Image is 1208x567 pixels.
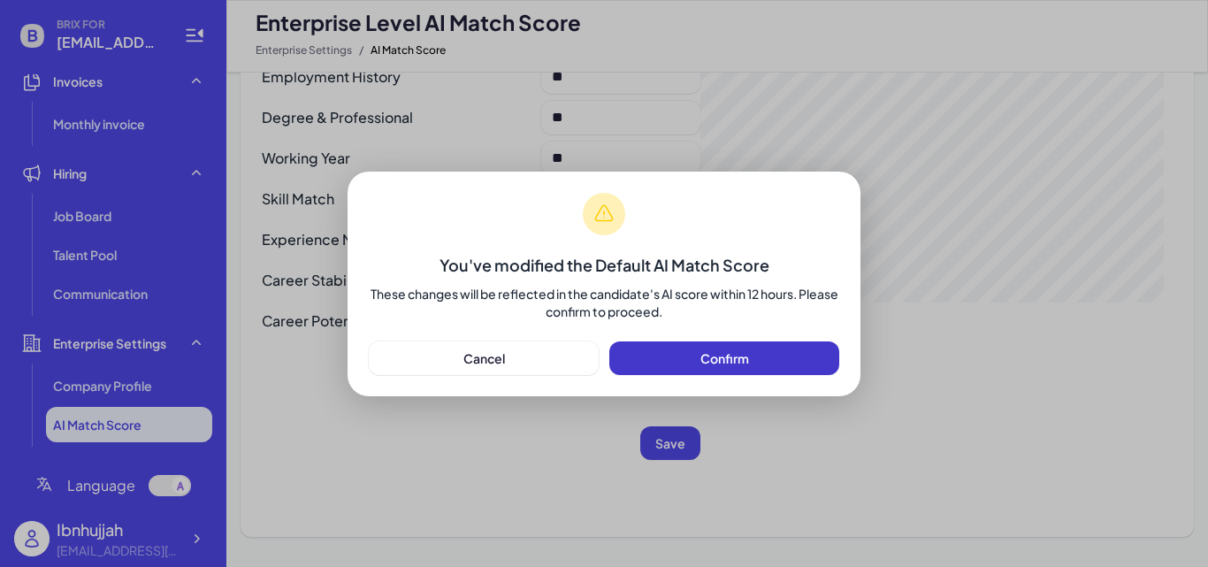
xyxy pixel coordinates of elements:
span: Confirm [700,350,749,366]
button: Cancel [369,341,599,375]
button: Confirm [609,341,839,375]
div: You've modified the Default AI Match Score [440,253,769,278]
div: These changes will be reflected in the candidate's AI score within 12 hours. Please confirm to pr... [369,285,839,320]
span: Cancel [463,350,505,366]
